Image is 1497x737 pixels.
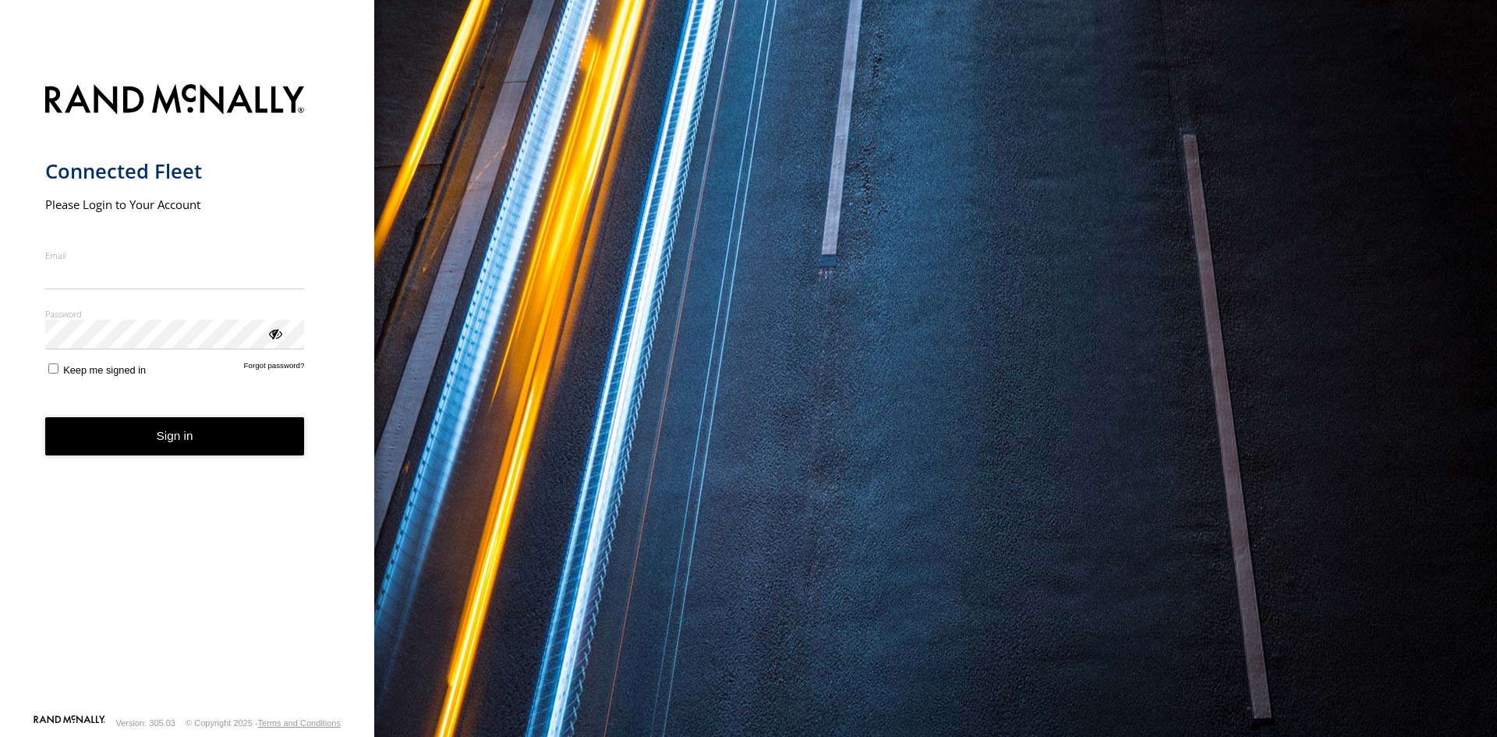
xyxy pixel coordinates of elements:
a: Terms and Conditions [258,718,341,728]
a: Forgot password? [244,361,305,376]
h2: Please Login to Your Account [45,197,305,212]
input: Keep me signed in [48,363,58,374]
h1: Connected Fleet [45,158,305,184]
form: main [45,75,330,714]
a: Visit our Website [34,715,105,731]
div: ViewPassword [267,325,282,341]
div: © Copyright 2025 - [186,718,341,728]
label: Email [45,250,305,261]
label: Password [45,308,305,320]
img: Rand McNally [45,81,305,121]
div: Version: 305.03 [116,718,175,728]
span: Keep me signed in [63,364,146,376]
button: Sign in [45,417,305,455]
